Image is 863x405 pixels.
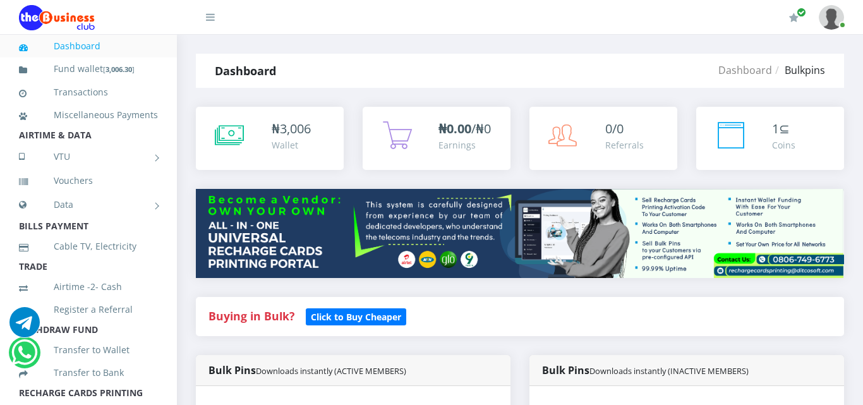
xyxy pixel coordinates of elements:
[19,272,158,301] a: Airtime -2- Cash
[797,8,806,17] span: Renew/Upgrade Subscription
[272,138,311,152] div: Wallet
[772,119,795,138] div: ⊆
[272,119,311,138] div: ₦
[311,311,401,323] b: Click to Buy Cheaper
[19,5,95,30] img: Logo
[208,308,294,323] strong: Buying in Bulk?
[280,120,311,137] span: 3,006
[19,141,158,172] a: VTU
[19,32,158,61] a: Dashboard
[542,363,749,377] strong: Bulk Pins
[19,166,158,195] a: Vouchers
[19,295,158,324] a: Register a Referral
[106,64,132,74] b: 3,006.30
[605,120,624,137] span: 0/0
[772,138,795,152] div: Coins
[363,107,510,170] a: ₦0.00/₦0 Earnings
[438,120,491,137] span: /₦0
[256,365,406,377] small: Downloads instantly (ACTIVE MEMBERS)
[772,120,779,137] span: 1
[19,189,158,221] a: Data
[11,347,37,368] a: Chat for support
[19,78,158,107] a: Transactions
[215,63,276,78] strong: Dashboard
[9,317,40,337] a: Chat for support
[103,64,135,74] small: [ ]
[438,120,471,137] b: ₦0.00
[589,365,749,377] small: Downloads instantly (INACTIVE MEMBERS)
[718,63,772,77] a: Dashboard
[529,107,677,170] a: 0/0 Referrals
[196,189,844,278] img: multitenant_rcp.png
[208,363,406,377] strong: Bulk Pins
[19,100,158,130] a: Miscellaneous Payments
[438,138,491,152] div: Earnings
[605,138,644,152] div: Referrals
[19,358,158,387] a: Transfer to Bank
[19,54,158,84] a: Fund wallet[3,006.30]
[306,308,406,323] a: Click to Buy Cheaper
[196,107,344,170] a: ₦3,006 Wallet
[19,232,158,261] a: Cable TV, Electricity
[789,13,799,23] i: Renew/Upgrade Subscription
[819,5,844,30] img: User
[772,63,825,78] li: Bulkpins
[19,335,158,365] a: Transfer to Wallet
